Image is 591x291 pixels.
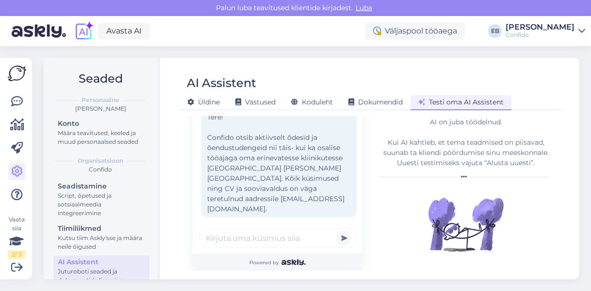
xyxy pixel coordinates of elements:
div: Kutsu tiim Askly'sse ja määra neile õigused [58,234,145,251]
span: Luba [353,3,375,12]
div: Seadistamine [58,181,145,191]
div: Tiimiliikmed [58,223,145,234]
img: Askly [281,259,305,265]
input: Kirjuta oma küsimus siia [198,228,357,248]
div: Vaata siia [8,215,25,259]
span: Koduleht [291,98,333,106]
a: AI AssistentJuturoboti seaded ja dokumentide lisamine [53,256,149,286]
span: Vastused [235,98,276,106]
div: [PERSON_NAME] [506,23,575,31]
img: explore-ai [74,21,94,41]
div: Määra teavitused, keeled ja muud personaalsed seaded [58,129,145,146]
div: Tere! Confido otsib aktiivselt õdesid ja õendustudengeid nii täis- kui ka osalise tööajaga oma er... [201,109,357,217]
div: AI Assistent vastab sisestatud põhjal. Enne testimist palun kontolli, millise alamlehe andmed AI ... [379,86,553,168]
span: Powered by [249,259,305,266]
a: Avasta AI [98,23,150,39]
h2: Seaded [51,69,149,88]
a: SeadistamineScript, õpetused ja sotsiaalmeedia integreerimine [53,180,149,219]
div: Juturoboti seaded ja dokumentide lisamine [58,267,145,285]
div: [PERSON_NAME] [51,104,149,113]
a: [PERSON_NAME]Confido [506,23,585,39]
img: Askly Logo [8,66,26,81]
span: Üldine [187,98,220,106]
div: 2 / 3 [8,250,25,259]
div: AI Assistent [58,257,145,267]
div: Script, õpetused ja sotsiaalmeedia integreerimine [58,191,145,218]
b: Organisatsioon [78,156,123,165]
div: EB [488,24,502,38]
span: Testi oma AI Assistent [418,98,504,106]
img: Illustration [427,186,505,263]
div: Confido [506,31,575,39]
a: KontoMäära teavitused, keeled ja muud personaalsed seaded [53,117,149,148]
b: Personaalne [82,96,119,104]
a: TiimiliikmedKutsu tiim Askly'sse ja määra neile õigused [53,222,149,253]
div: AI Assistent [187,74,256,92]
div: Väljaspool tööaega [365,22,465,40]
span: Dokumendid [348,98,403,106]
div: Konto [58,119,145,129]
div: Confido [51,165,149,174]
